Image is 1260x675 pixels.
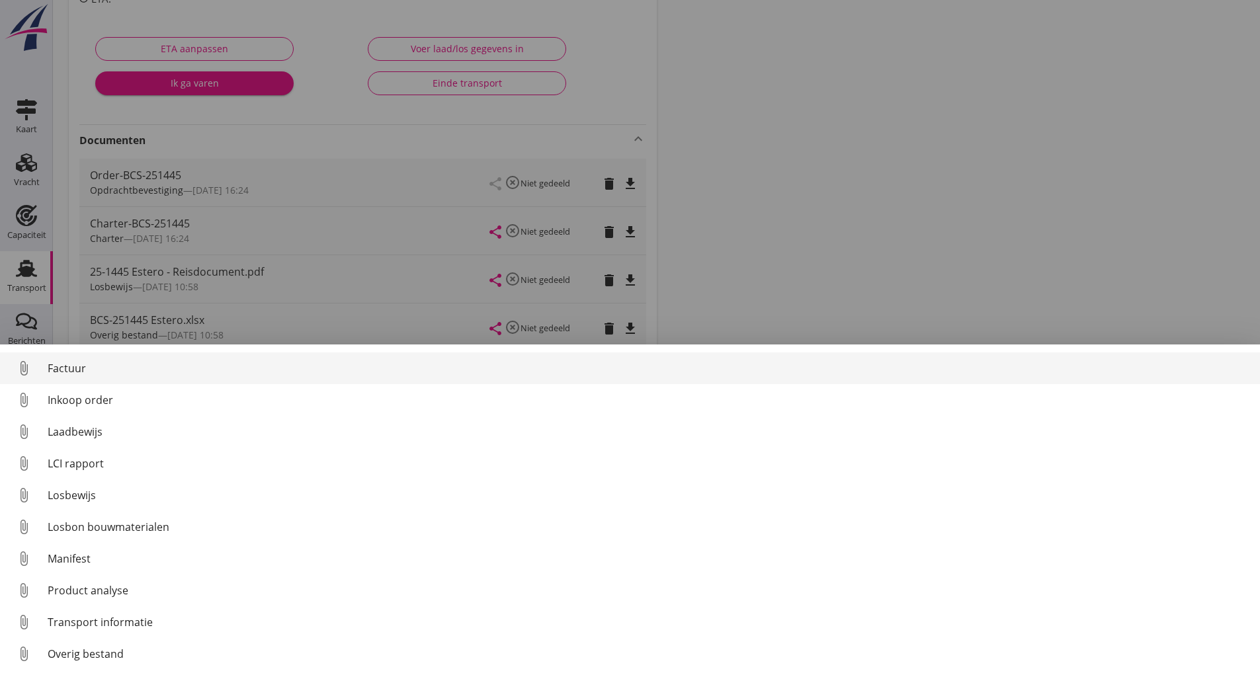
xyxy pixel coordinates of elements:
[13,643,34,664] i: attach_file
[48,487,1249,503] div: Losbewijs
[48,392,1249,408] div: Inkoop order
[48,360,1249,376] div: Factuur
[48,646,1249,662] div: Overig bestand
[13,516,34,537] i: attach_file
[48,456,1249,471] div: LCI rapport
[48,614,1249,630] div: Transport informatie
[13,358,34,379] i: attach_file
[48,519,1249,535] div: Losbon bouwmaterialen
[13,389,34,411] i: attach_file
[13,580,34,601] i: attach_file
[48,424,1249,440] div: Laadbewijs
[13,548,34,569] i: attach_file
[13,421,34,442] i: attach_file
[13,485,34,506] i: attach_file
[48,582,1249,598] div: Product analyse
[13,612,34,633] i: attach_file
[48,551,1249,567] div: Manifest
[13,453,34,474] i: attach_file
